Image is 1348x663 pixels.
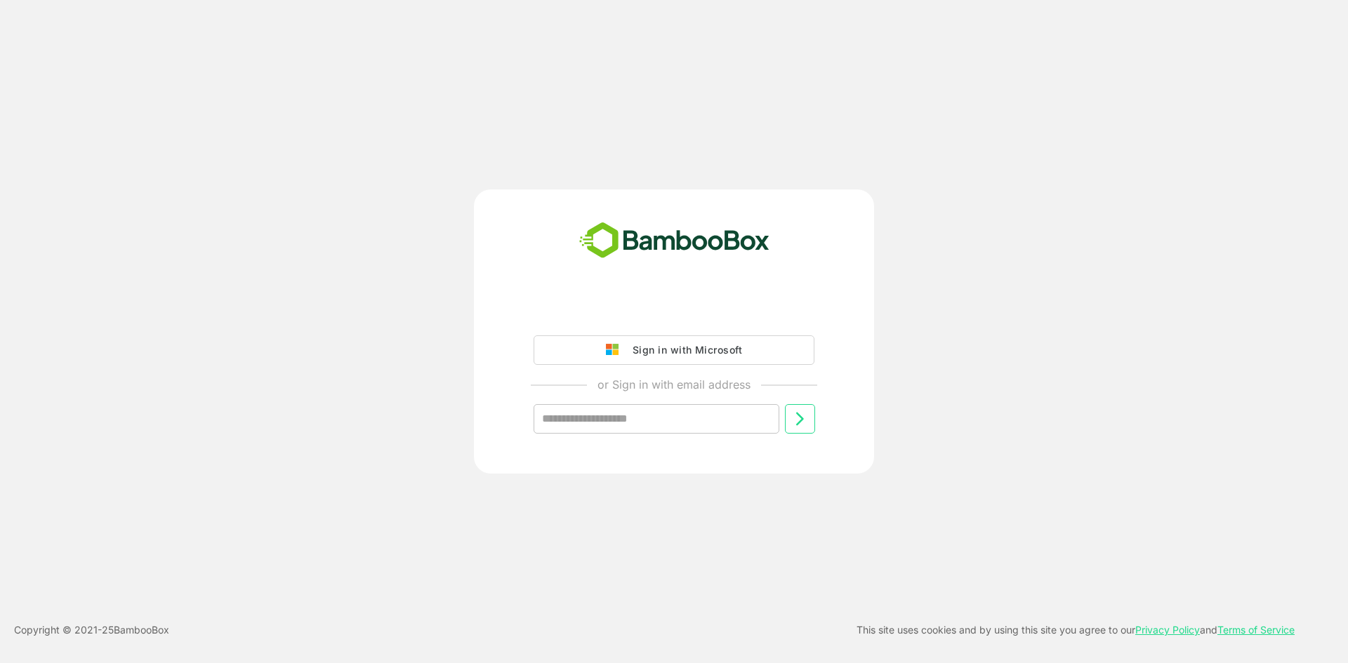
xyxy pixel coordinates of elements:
[606,344,626,356] img: google
[1135,624,1200,636] a: Privacy Policy
[626,341,742,359] div: Sign in with Microsoft
[14,622,169,638] p: Copyright © 2021- 25 BambooBox
[571,217,777,264] img: bamboobox
[527,296,821,327] iframe: Knop Inloggen met Google
[597,376,751,393] p: or Sign in with email address
[857,622,1295,638] p: This site uses cookies and by using this site you agree to our and
[534,335,814,365] button: Sign in with Microsoft
[1217,624,1295,636] a: Terms of Service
